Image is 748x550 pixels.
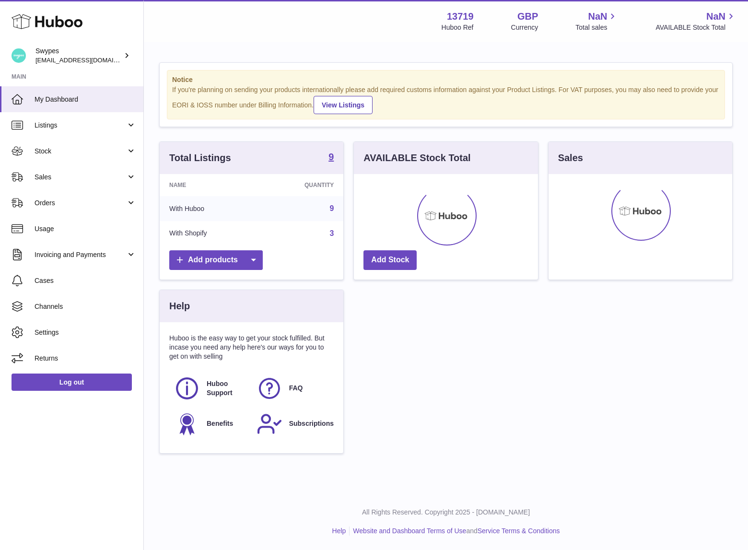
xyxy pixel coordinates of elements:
span: Benefits [207,419,233,428]
a: Help [332,527,346,535]
strong: 9 [328,152,334,162]
a: NaN Total sales [575,10,618,32]
a: Add Stock [363,250,417,270]
a: Service Terms & Conditions [478,527,560,535]
span: NaN [706,10,725,23]
span: NaN [588,10,607,23]
span: Total sales [575,23,618,32]
h3: Sales [558,152,583,164]
h3: Total Listings [169,152,231,164]
span: AVAILABLE Stock Total [655,23,736,32]
a: Subscriptions [257,411,329,437]
a: 9 [329,204,334,212]
img: hello@swypes.co.uk [12,48,26,63]
h3: AVAILABLE Stock Total [363,152,470,164]
h3: Help [169,300,190,313]
th: Quantity [259,174,344,196]
span: Channels [35,302,136,311]
div: If you're planning on sending your products internationally please add required customs informati... [172,85,720,114]
li: and [350,527,560,536]
span: Cases [35,276,136,285]
div: Swypes [35,47,122,65]
span: Orders [35,199,126,208]
span: FAQ [289,384,303,393]
span: Returns [35,354,136,363]
span: [EMAIL_ADDRESS][DOMAIN_NAME] [35,56,141,64]
th: Name [160,174,259,196]
div: Huboo Ref [442,23,474,32]
span: Sales [35,173,126,182]
span: Listings [35,121,126,130]
strong: 13719 [447,10,474,23]
a: NaN AVAILABLE Stock Total [655,10,736,32]
p: Huboo is the easy way to get your stock fulfilled. But incase you need any help here's our ways f... [169,334,334,361]
span: Subscriptions [289,419,334,428]
td: With Huboo [160,196,259,221]
strong: GBP [517,10,538,23]
a: Huboo Support [174,375,247,401]
a: View Listings [314,96,373,114]
p: All Rights Reserved. Copyright 2025 - [DOMAIN_NAME] [152,508,740,517]
td: With Shopify [160,221,259,246]
strong: Notice [172,75,720,84]
span: My Dashboard [35,95,136,104]
span: Huboo Support [207,379,246,398]
a: Website and Dashboard Terms of Use [353,527,466,535]
a: 9 [328,152,334,164]
a: Benefits [174,411,247,437]
a: FAQ [257,375,329,401]
span: Invoicing and Payments [35,250,126,259]
span: Settings [35,328,136,337]
span: Usage [35,224,136,234]
span: Stock [35,147,126,156]
a: 3 [329,229,334,237]
a: Log out [12,374,132,391]
a: Add products [169,250,263,270]
div: Currency [511,23,538,32]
